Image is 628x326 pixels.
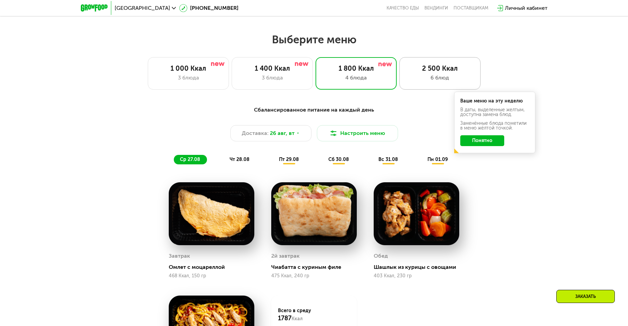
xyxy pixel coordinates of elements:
[230,157,250,162] span: чт 28.08
[323,74,390,82] div: 4 блюда
[155,74,222,82] div: 3 блюда
[460,99,529,103] div: Ваше меню на эту неделю
[374,264,465,271] div: Шашлык из курицы с овощами
[279,157,299,162] span: пт 29.08
[278,307,350,322] div: Всего в среду
[179,4,238,12] a: [PHONE_NUMBER]
[242,129,269,137] span: Доставка:
[239,64,306,72] div: 1 400 Ккал
[460,108,529,117] div: В даты, выделенные желтым, доступна замена блюд.
[292,316,303,322] span: Ккал
[505,4,548,12] div: Личный кабинет
[323,64,390,72] div: 1 800 Ккал
[169,264,260,271] div: Омлет с моцареллой
[424,5,448,11] a: Вендинги
[180,157,200,162] span: ср 27.08
[460,121,529,131] div: Заменённые блюда пометили в меню жёлтой точкой.
[556,290,615,303] div: Заказать
[317,125,398,141] button: Настроить меню
[271,264,362,271] div: Чиабатта с куриным филе
[453,5,488,11] div: поставщикам
[271,251,300,261] div: 2й завтрак
[270,129,295,137] span: 26 авг, вт
[278,315,292,322] span: 1787
[378,157,398,162] span: вс 31.08
[406,74,473,82] div: 6 блюд
[271,273,357,279] div: 475 Ккал, 240 гр
[374,273,459,279] div: 403 Ккал, 230 гр
[115,5,170,11] span: [GEOGRAPHIC_DATA]
[374,251,388,261] div: Обед
[387,5,419,11] a: Качество еды
[239,74,306,82] div: 3 блюда
[22,33,606,46] h2: Выберите меню
[460,135,504,146] button: Понятно
[155,64,222,72] div: 1 000 Ккал
[406,64,473,72] div: 2 500 Ккал
[169,273,254,279] div: 468 Ккал, 150 гр
[169,251,190,261] div: Завтрак
[427,157,448,162] span: пн 01.09
[328,157,349,162] span: сб 30.08
[114,106,514,114] div: Сбалансированное питание на каждый день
